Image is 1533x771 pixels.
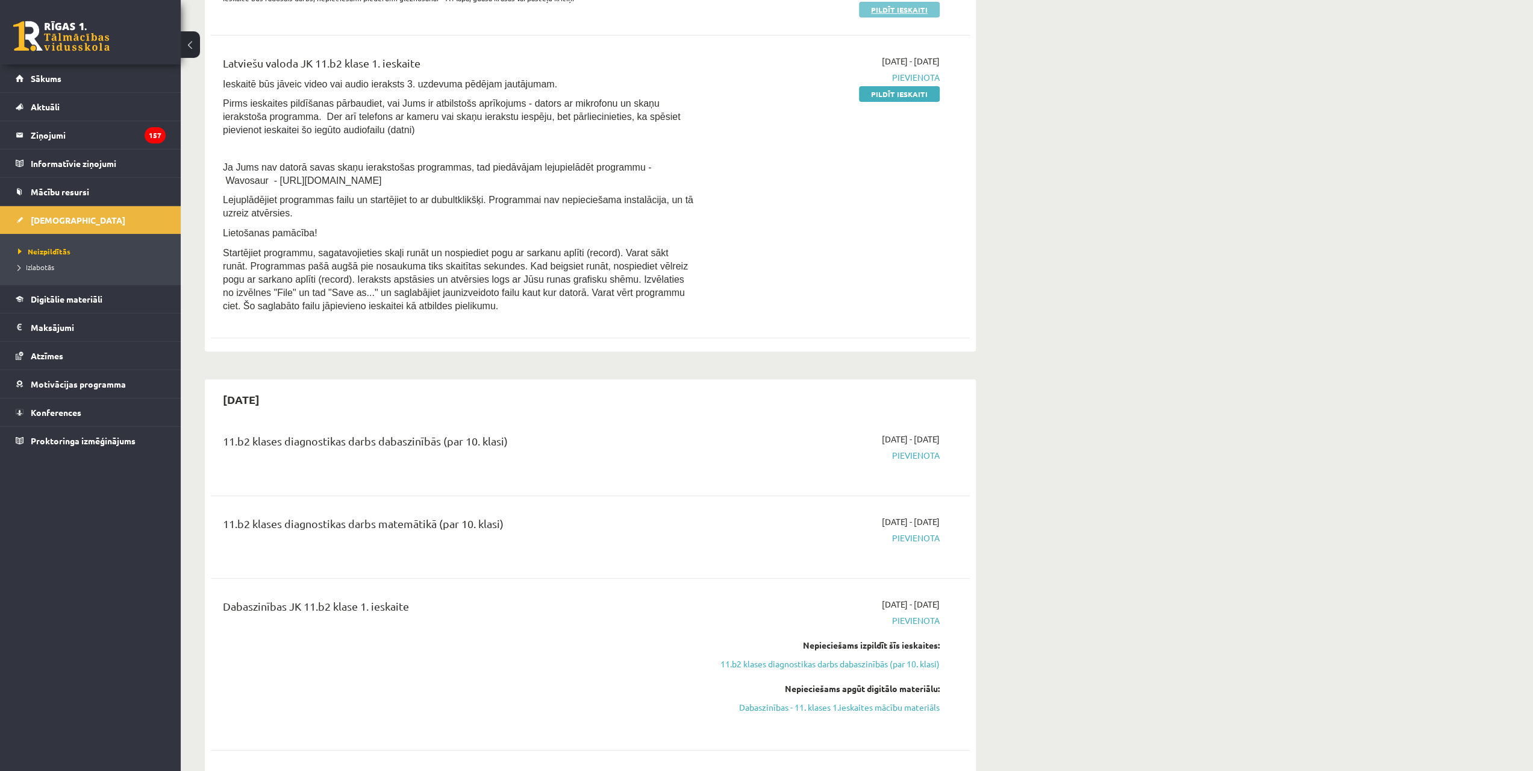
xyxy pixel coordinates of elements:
[145,127,166,143] i: 157
[713,71,940,84] span: Pievienota
[31,435,136,446] span: Proktoringa izmēģinājums
[16,398,166,426] a: Konferences
[31,350,63,361] span: Atzīmes
[223,55,695,77] div: Latviešu valoda JK 11.b2 klase 1. ieskaite
[859,2,940,17] a: Pildīt ieskaiti
[713,614,940,627] span: Pievienota
[16,370,166,398] a: Motivācijas programma
[16,178,166,206] a: Mācību resursi
[223,162,651,186] span: Ja Jums nav datorā savas skaņu ierakstošas programmas, tad piedāvājam lejupielādēt programmu - Wa...
[223,195,693,218] span: Lejuplādējiet programmas failu un startējiet to ar dubultklikšķi. Programmai nav nepieciešama ins...
[16,313,166,341] a: Maksājumi
[859,86,940,102] a: Pildīt ieskaiti
[31,313,166,341] legend: Maksājumi
[31,186,89,197] span: Mācību resursi
[16,93,166,121] a: Aktuāli
[18,246,169,257] a: Neizpildītās
[223,228,317,238] span: Lietošanas pamācība!
[713,449,940,462] span: Pievienota
[31,407,81,418] span: Konferences
[16,121,166,149] a: Ziņojumi157
[882,598,940,611] span: [DATE] - [DATE]
[31,149,166,177] legend: Informatīvie ziņojumi
[31,379,126,389] span: Motivācijas programma
[16,206,166,234] a: [DEMOGRAPHIC_DATA]
[713,658,940,670] a: 11.b2 klases diagnostikas darbs dabaszinībās (par 10. klasi)
[18,247,70,256] span: Neizpildītās
[223,515,695,538] div: 11.b2 klases diagnostikas darbs matemātikā (par 10. klasi)
[31,101,60,112] span: Aktuāli
[223,98,680,135] span: Pirms ieskaites pildīšanas pārbaudiet, vai Jums ir atbilstošs aprīkojums - dators ar mikrofonu un...
[713,701,940,714] a: Dabaszinības - 11. klases 1.ieskaites mācību materiāls
[211,385,272,414] h2: [DATE]
[223,79,557,89] span: Ieskaitē būs jāveic video vai audio ieraksts 3. uzdevuma pēdējam jautājumam.
[18,262,54,272] span: Izlabotās
[31,215,125,225] span: [DEMOGRAPHIC_DATA]
[882,515,940,528] span: [DATE] - [DATE]
[713,532,940,544] span: Pievienota
[16,65,166,92] a: Sākums
[31,294,102,304] span: Digitālie materiāli
[16,285,166,313] a: Digitālie materiāli
[31,121,166,149] legend: Ziņojumi
[223,433,695,455] div: 11.b2 klases diagnostikas darbs dabaszinībās (par 10. klasi)
[18,262,169,272] a: Izlabotās
[31,73,61,84] span: Sākums
[713,682,940,695] div: Nepieciešams apgūt digitālo materiālu:
[16,427,166,455] a: Proktoringa izmēģinājums
[223,248,688,311] span: Startējiet programmu, sagatavojieties skaļi runāt un nospiediet pogu ar sarkanu aplīti (record). ...
[13,21,110,51] a: Rīgas 1. Tālmācības vidusskola
[16,342,166,370] a: Atzīmes
[713,639,940,652] div: Nepieciešams izpildīt šīs ieskaites:
[223,598,695,620] div: Dabaszinības JK 11.b2 klase 1. ieskaite
[882,433,940,445] span: [DATE] - [DATE]
[16,149,166,177] a: Informatīvie ziņojumi
[882,55,940,68] span: [DATE] - [DATE]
